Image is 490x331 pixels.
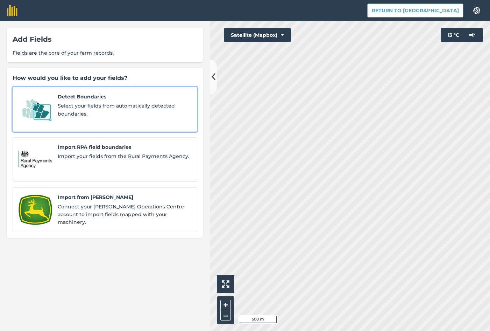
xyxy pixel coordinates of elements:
button: Return to [GEOGRAPHIC_DATA] [367,4,463,18]
img: Detect Boundaries [19,93,52,126]
span: Import from [PERSON_NAME] [58,193,191,201]
span: Import your fields from the Rural Payments Agency. [58,152,191,160]
img: Import RPA field boundaries [19,143,52,176]
a: Import from John DeereImport from [PERSON_NAME]Connect your [PERSON_NAME] Operations Centre accou... [13,187,197,232]
div: How would you like to add your fields? [13,74,197,83]
div: Add Fields [13,34,197,45]
button: 13 °C [441,28,483,42]
img: Four arrows, one pointing top left, one top right, one bottom right and the last bottom left [222,280,229,288]
img: fieldmargin Logo [7,5,17,16]
span: Select your fields from automatically detected boundaries. [58,102,191,118]
button: Satellite (Mapbox) [224,28,291,42]
button: – [220,310,231,320]
span: Detect Boundaries [58,93,191,101]
span: Connect your [PERSON_NAME] Operations Centre account to import fields mapped with your machinery. [58,203,191,226]
button: + [220,300,231,310]
img: A cog icon [473,7,481,14]
img: svg+xml;base64,PD94bWwgdmVyc2lvbj0iMS4wIiBlbmNvZGluZz0idXRmLTgiPz4KPCEtLSBHZW5lcmF0b3I6IEFkb2JlIE... [465,28,479,42]
span: 13 ° C [448,28,459,42]
a: Import RPA field boundariesImport RPA field boundariesImport your fields from the Rural Payments ... [13,137,197,182]
span: Import RPA field boundaries [58,143,191,151]
img: Import from John Deere [19,193,52,226]
span: Fields are the core of your farm records. [13,49,197,57]
a: Detect BoundariesDetect BoundariesSelect your fields from automatically detected boundaries. [13,87,197,132]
